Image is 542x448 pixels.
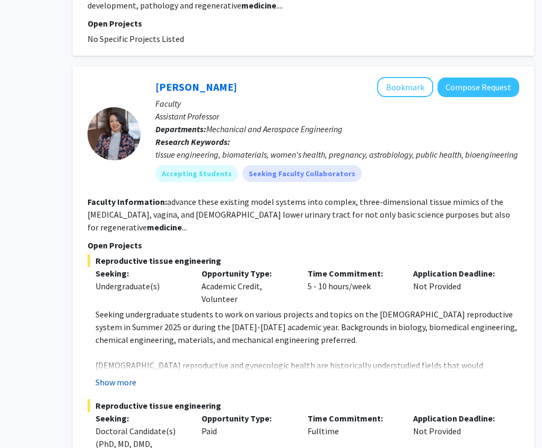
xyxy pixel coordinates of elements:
[155,97,519,110] p: Faculty
[300,267,406,305] div: 5 - 10 hours/week
[194,267,300,305] div: Academic Credit, Volunteer
[95,280,186,292] div: Undergraduate(s)
[88,17,519,30] p: Open Projects
[88,196,167,207] b: Faculty Information:
[88,254,519,267] span: Reproductive tissue engineering
[308,267,398,280] p: Time Commitment:
[88,399,519,412] span: Reproductive tissue engineering
[242,165,362,182] mat-chip: Seeking Faculty Collaborators
[155,136,230,147] b: Research Keywords:
[413,412,503,425] p: Application Deadline:
[88,239,519,252] p: Open Projects
[95,412,186,425] p: Seeking:
[155,148,519,161] div: tissue engineering, biomaterials, women's health, pregnancy, astrobiology, public health, bioengi...
[155,110,519,123] p: Assistant Professor
[202,412,292,425] p: Opportunity Type:
[8,400,45,440] iframe: Chat
[377,77,433,97] button: Add Samantha Zambuto to Bookmarks
[413,267,503,280] p: Application Deadline:
[147,222,182,232] b: medicine
[155,80,237,93] a: [PERSON_NAME]
[88,33,184,44] span: No Specific Projects Listed
[95,359,519,435] p: [DEMOGRAPHIC_DATA] reproductive and gynecologic health are historically understudied fields that ...
[155,165,238,182] mat-chip: Accepting Students
[88,196,510,232] fg-read-more: advance these existing model systems into complex, three-dimensional tissue mimics of the [MEDICA...
[155,124,206,134] b: Departments:
[95,267,186,280] p: Seeking:
[202,267,292,280] p: Opportunity Type:
[438,77,519,97] button: Compose Request to Samantha Zambuto
[405,267,511,305] div: Not Provided
[308,412,398,425] p: Time Commitment:
[95,376,136,389] button: Show more
[95,308,519,346] p: Seeking undergraduate students to work on various projects and topics on the [DEMOGRAPHIC_DATA] r...
[206,124,343,134] span: Mechanical and Aerospace Engineering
